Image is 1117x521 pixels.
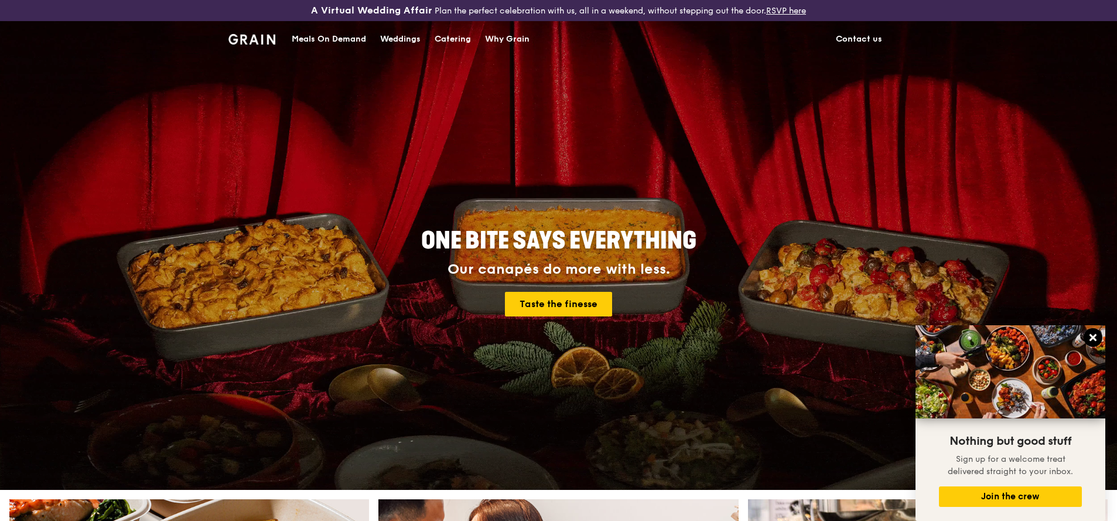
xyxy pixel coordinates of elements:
img: Grain [228,34,276,45]
a: Why Grain [478,22,537,57]
button: Close [1084,328,1102,347]
span: Nothing but good stuff [949,434,1071,448]
div: Why Grain [485,22,530,57]
div: Weddings [380,22,421,57]
div: Catering [435,22,471,57]
a: Weddings [373,22,428,57]
span: ONE BITE SAYS EVERYTHING [421,227,696,255]
a: RSVP here [766,6,806,16]
a: Contact us [829,22,889,57]
h3: A Virtual Wedding Affair [311,5,432,16]
button: Join the crew [939,486,1082,507]
span: Sign up for a welcome treat delivered straight to your inbox. [948,454,1073,476]
div: Plan the perfect celebration with us, all in a weekend, without stepping out the door. [221,5,896,16]
a: Taste the finesse [505,292,612,316]
img: DSC07876-Edit02-Large.jpeg [916,325,1105,418]
div: Our canapés do more with less. [348,261,770,278]
a: GrainGrain [228,21,276,56]
a: Catering [428,22,478,57]
div: Meals On Demand [292,22,366,57]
